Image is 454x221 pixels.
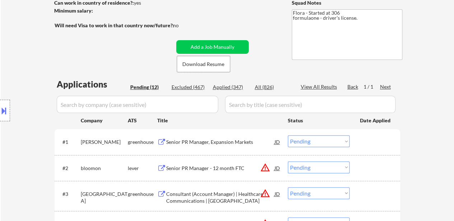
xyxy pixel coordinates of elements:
[260,163,270,173] button: warning_amber
[177,56,230,72] button: Download Resume
[55,22,174,28] strong: Will need Visa to work in that country now/future?:
[173,22,193,29] div: no
[260,188,270,198] button: warning_amber
[166,165,275,172] div: Senior PR Manager - 12 month FTC
[57,96,218,113] input: Search by company (case sensitive)
[81,191,128,204] div: [GEOGRAPHIC_DATA]
[255,84,291,91] div: All (826)
[176,40,249,54] button: Add a Job Manually
[128,165,157,172] div: lever
[128,117,157,124] div: ATS
[166,138,275,146] div: Senior PR Manager, Expansion Markets
[128,138,157,146] div: greenhouse
[62,191,75,198] div: #3
[380,83,392,90] div: Next
[288,114,350,127] div: Status
[274,161,281,174] div: JD
[54,8,93,14] strong: Minimum salary:
[213,84,249,91] div: Applied (347)
[130,84,166,91] div: Pending (12)
[347,83,359,90] div: Back
[274,187,281,200] div: JD
[172,84,207,91] div: Excluded (467)
[225,96,396,113] input: Search by title (case sensitive)
[360,117,392,124] div: Date Applied
[364,83,380,90] div: 1 / 1
[166,191,275,204] div: Consultant (Account Manager) | Healthcare Communications | [GEOGRAPHIC_DATA]
[157,117,281,124] div: Title
[301,83,339,90] div: View All Results
[128,191,157,198] div: greenhouse
[274,135,281,148] div: JD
